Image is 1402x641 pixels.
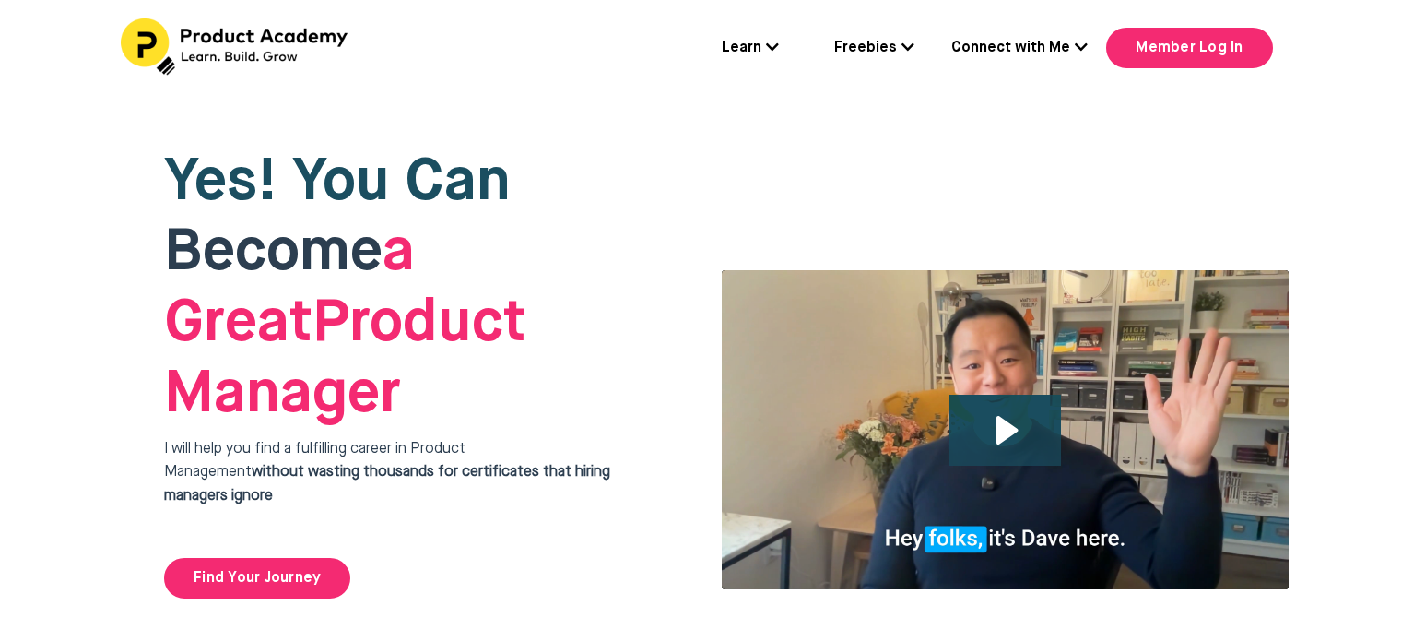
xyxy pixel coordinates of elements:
span: I will help you find a fulfilling career in Product Management [164,442,610,504]
span: Yes! You Can [164,153,511,212]
a: Member Log In [1106,28,1272,68]
a: Connect with Me [951,37,1088,61]
strong: a Great [164,223,415,353]
img: Header Logo [121,18,351,76]
a: Learn [722,37,779,61]
button: Play Video: file-uploads/sites/127338/video/4ffeae-3e1-a2cd-5ad6-eac528a42_Why_I_built_product_ac... [949,395,1061,466]
span: Become [164,223,383,282]
span: Product Manager [164,223,526,424]
strong: without wasting thousands for certificates that hiring managers ignore [164,465,610,504]
a: Find Your Journey [164,558,350,599]
a: Freebies [834,37,914,61]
